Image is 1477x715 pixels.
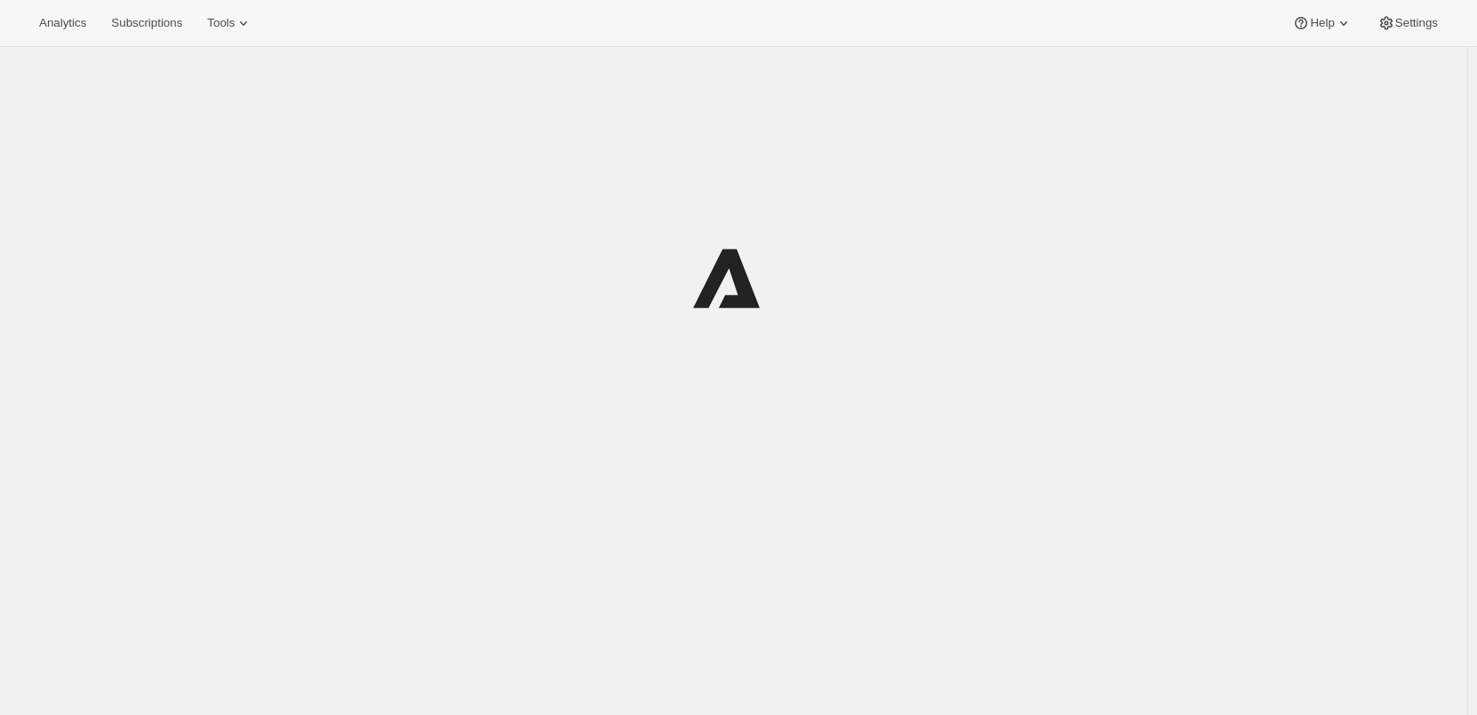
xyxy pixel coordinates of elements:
[1281,11,1362,36] button: Help
[1395,16,1438,30] span: Settings
[28,11,97,36] button: Analytics
[111,16,182,30] span: Subscriptions
[207,16,235,30] span: Tools
[1367,11,1449,36] button: Settings
[100,11,193,36] button: Subscriptions
[196,11,263,36] button: Tools
[1310,16,1334,30] span: Help
[39,16,86,30] span: Analytics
